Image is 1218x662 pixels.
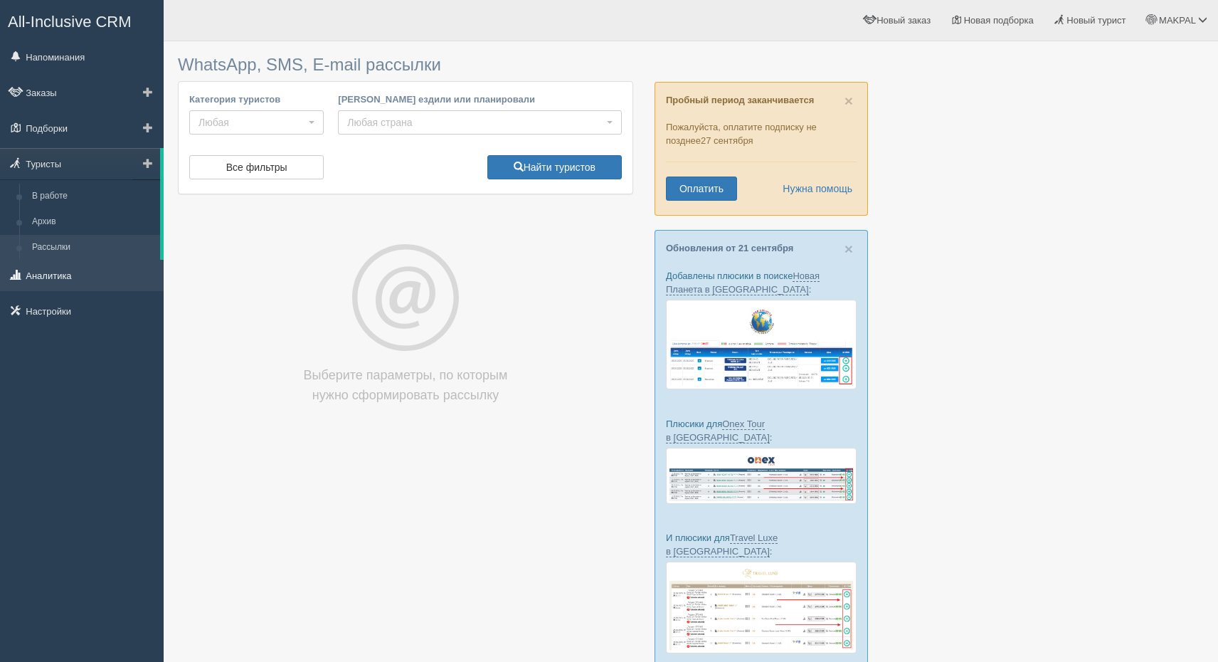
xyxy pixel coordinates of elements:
span: Любая страна [347,115,603,130]
p: Добавлены плюсики в поиске : [666,269,857,296]
a: Travel Luxe в [GEOGRAPHIC_DATA] [666,532,778,557]
img: mailing-lists.svg [352,244,459,351]
img: new-planet-%D0%BF%D1%96%D0%B4%D0%B1%D1%96%D1%80%D0%BA%D0%B0-%D1%81%D1%80%D0%BC-%D0%B4%D0%BB%D1%8F... [666,300,857,389]
button: Close [844,241,853,256]
span: × [844,241,853,257]
button: Найти туристов [487,155,622,179]
a: Новая Планета в [GEOGRAPHIC_DATA] [666,270,820,295]
a: Оплатить [666,177,737,201]
a: Нужна помощь [773,177,853,201]
span: WhatsApp, SMS, E-mail рассылки [178,55,441,74]
a: Onex Tour в [GEOGRAPHIC_DATA] [666,419,770,443]
p: Плюсики для : [666,417,857,444]
a: Архив [26,209,160,235]
label: Категория туристов [189,93,324,106]
span: 27 сентября [701,135,753,146]
span: All-Inclusive CRM [8,13,132,31]
b: Пробный период заканчивается [666,95,814,105]
span: Новый турист [1066,15,1126,26]
button: Все фильтры [189,155,324,179]
button: Любая [189,110,324,135]
div: Пожалуйста, оплатите подписку не позднее [655,82,868,216]
span: MAKPAL [1159,15,1195,26]
span: × [844,93,853,109]
a: Рассылки [26,235,160,261]
img: onex-tour-proposal-crm-for-travel-agency.png [666,448,857,504]
span: Любая [198,115,305,130]
label: [PERSON_NAME] ездили или планировали [338,93,622,106]
img: travel-luxe-%D0%BF%D0%BE%D0%B4%D0%B1%D0%BE%D1%80%D0%BA%D0%B0-%D1%81%D1%80%D0%BC-%D0%B4%D0%BB%D1%8... [666,562,857,653]
a: Обновления от 21 сентября [666,243,793,253]
a: All-Inclusive CRM [1,1,163,40]
button: Любая страна [338,110,622,135]
span: Новая подборка [964,15,1034,26]
h4: Выберите параметры, по которым нужно сформировать рассылку [299,365,512,405]
a: В работе [26,184,160,209]
span: Новый заказ [877,15,931,26]
p: И плюсики для : [666,531,857,558]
